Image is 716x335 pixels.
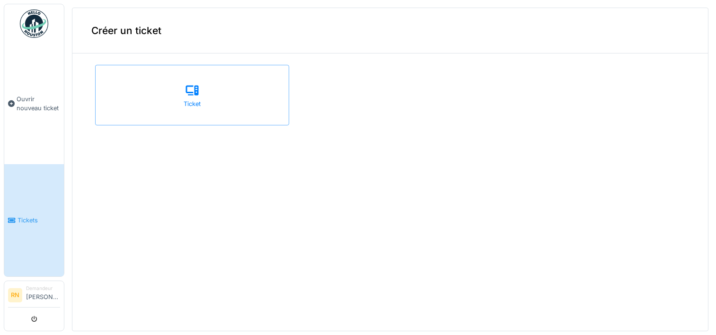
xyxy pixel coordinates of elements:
li: [PERSON_NAME] [26,285,60,305]
a: RN Demandeur[PERSON_NAME] [8,285,60,308]
div: Ticket [184,99,201,108]
div: Créer un ticket [72,8,708,53]
span: Tickets [18,216,60,225]
img: Badge_color-CXgf-gQk.svg [20,9,48,38]
div: Demandeur [26,285,60,292]
span: Ouvrir nouveau ticket [17,95,60,113]
a: Tickets [4,164,64,276]
a: Ouvrir nouveau ticket [4,43,64,164]
li: RN [8,288,22,302]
